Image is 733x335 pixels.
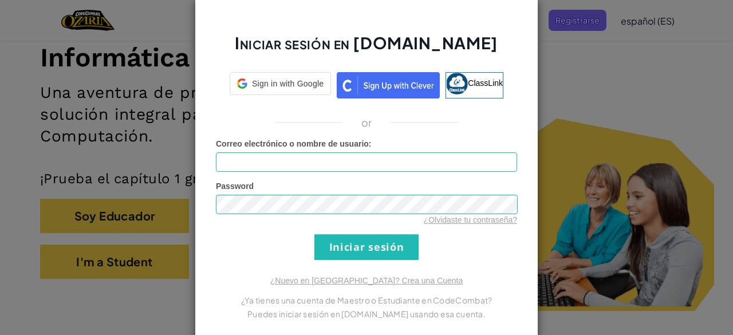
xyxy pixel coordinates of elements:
[337,72,440,98] img: clever_sso_button@2x.png
[216,32,517,65] h2: Iniciar sesión en [DOMAIN_NAME]
[424,215,517,224] a: ¿Olvidaste tu contraseña?
[216,138,372,149] label: :
[216,139,369,148] span: Correo electrónico o nombre de usuario
[361,116,372,129] p: or
[314,234,419,260] input: Iniciar sesión
[446,73,468,94] img: classlink-logo-small.png
[270,276,463,285] a: ¿Nuevo en [GEOGRAPHIC_DATA]? Crea una Cuenta
[216,293,517,307] p: ¿Ya tienes una cuenta de Maestro o Estudiante en CodeCombat?
[468,78,503,87] span: ClassLink
[216,182,254,191] span: Password
[230,72,331,98] a: Sign in with Google
[230,72,331,95] div: Sign in with Google
[216,307,517,321] p: Puedes iniciar sesión en [DOMAIN_NAME] usando esa cuenta.
[252,78,324,89] span: Sign in with Google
